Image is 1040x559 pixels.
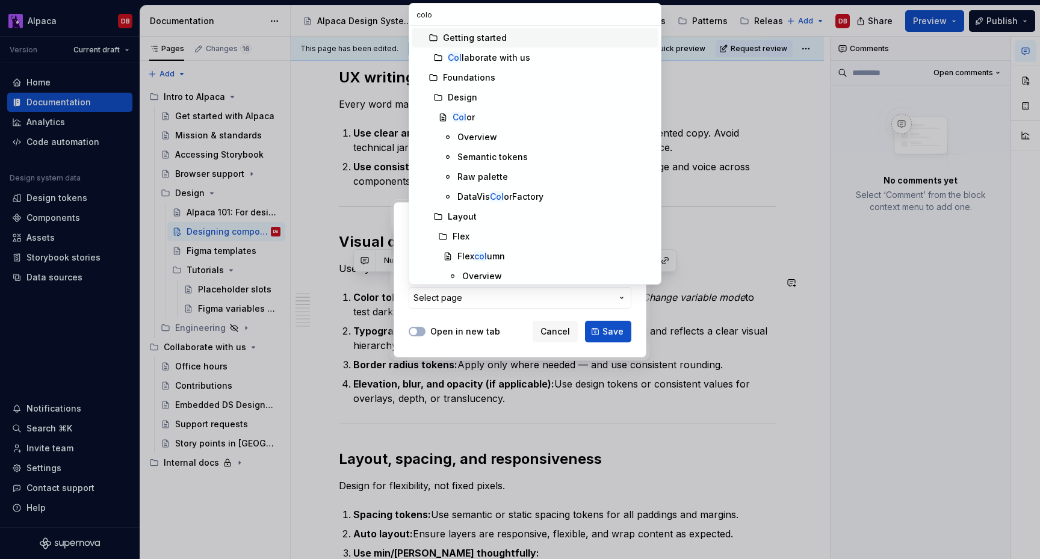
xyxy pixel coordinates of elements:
mark: Col [453,112,466,122]
div: laborate with us [448,52,530,64]
input: Search in pages... [409,4,661,25]
div: Search in pages... [409,26,661,284]
mark: col [474,251,487,261]
div: Raw palette [457,171,508,183]
div: Semantic tokens [457,151,528,163]
div: or [453,111,475,123]
div: Layout [448,211,477,223]
div: Flex [453,230,469,242]
div: Design [448,91,477,103]
div: DataVis orFactory [457,191,543,203]
div: Overview [462,270,502,282]
div: Foundations [443,72,495,84]
mark: Col [448,52,462,63]
mark: Col [490,191,504,202]
div: Getting started [443,32,507,44]
div: Flex umn [457,250,505,262]
div: Overview [457,131,497,143]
